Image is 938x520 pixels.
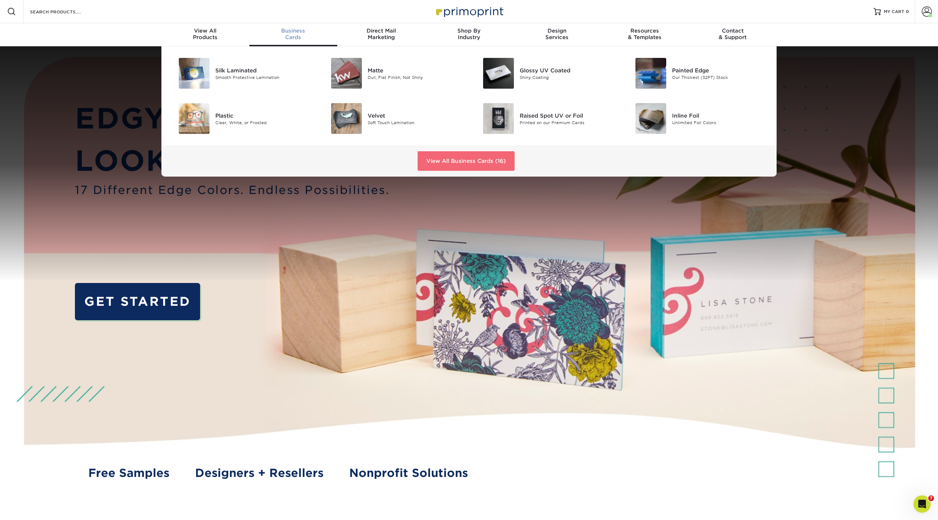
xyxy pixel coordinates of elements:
img: Primoprint [433,4,505,19]
div: Velvet [368,111,464,119]
input: SEARCH PRODUCTS..... [29,7,100,16]
div: Raised Spot UV or Foil [520,111,616,119]
img: Plastic Business Cards [179,103,210,134]
img: Glossy UV Coated Business Cards [483,58,514,89]
img: Silk Laminated Business Cards [179,58,210,89]
a: Resources& Templates [601,23,689,46]
a: View AllProducts [161,23,249,46]
a: Painted Edge Business Cards Painted Edge Our Thickest (32PT) Stock [627,55,768,92]
span: MY CART [884,9,904,15]
img: Matte Business Cards [331,58,362,89]
div: Painted Edge [672,66,768,74]
span: Contact [689,28,777,34]
a: Matte Business Cards Matte Dull, Flat Finish, Not Shiny [322,55,464,92]
a: Direct MailMarketing [337,23,425,46]
span: View All [161,28,249,34]
div: Soft Touch Lamination [368,119,464,126]
a: BusinessCards [249,23,337,46]
a: Free Samples [88,465,169,482]
img: Inline Foil Business Cards [635,103,666,134]
div: Dull, Flat Finish, Not Shiny [368,74,464,80]
div: Cards [249,28,337,41]
span: Resources [601,28,689,34]
img: Painted Edge Business Cards [635,58,666,89]
div: Products [161,28,249,41]
div: Unlimited Foil Colors [672,119,768,126]
div: Clear, White, or Frosted [215,119,311,126]
div: Inline Foil [672,111,768,119]
a: Raised Spot UV or Foil Business Cards Raised Spot UV or Foil Printed on our Premium Cards [474,100,616,137]
div: & Templates [601,28,689,41]
a: Plastic Business Cards Plastic Clear, White, or Frosted [170,100,312,137]
div: Silk Laminated [215,66,311,74]
div: Matte [368,66,464,74]
div: Smooth Protective Lamination [215,74,311,80]
a: DesignServices [513,23,601,46]
span: Direct Mail [337,28,425,34]
div: Shiny Coating [520,74,616,80]
div: Glossy UV Coated [520,66,616,74]
a: Nonprofit Solutions [349,465,468,482]
a: Contact& Support [689,23,777,46]
div: Our Thickest (32PT) Stock [672,74,768,80]
a: Velvet Business Cards Velvet Soft Touch Lamination [322,100,464,137]
img: Raised Spot UV or Foil Business Cards [483,103,514,134]
span: Shop By [425,28,513,34]
span: Business [249,28,337,34]
div: & Support [689,28,777,41]
a: Glossy UV Coated Business Cards Glossy UV Coated Shiny Coating [474,55,616,92]
a: Shop ByIndustry [425,23,513,46]
span: 0 [906,9,909,14]
div: Marketing [337,28,425,41]
div: Services [513,28,601,41]
div: Plastic [215,111,311,119]
a: Designers + Resellers [195,465,324,482]
a: Inline Foil Business Cards Inline Foil Unlimited Foil Colors [627,100,768,137]
img: Velvet Business Cards [331,103,362,134]
iframe: Intercom live chat [913,495,931,513]
div: Printed on our Premium Cards [520,119,616,126]
a: GET STARTED [75,283,200,320]
a: View All Business Cards (16) [418,151,515,171]
span: Design [513,28,601,34]
div: Industry [425,28,513,41]
span: 7 [928,495,934,501]
a: Silk Laminated Business Cards Silk Laminated Smooth Protective Lamination [170,55,312,92]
